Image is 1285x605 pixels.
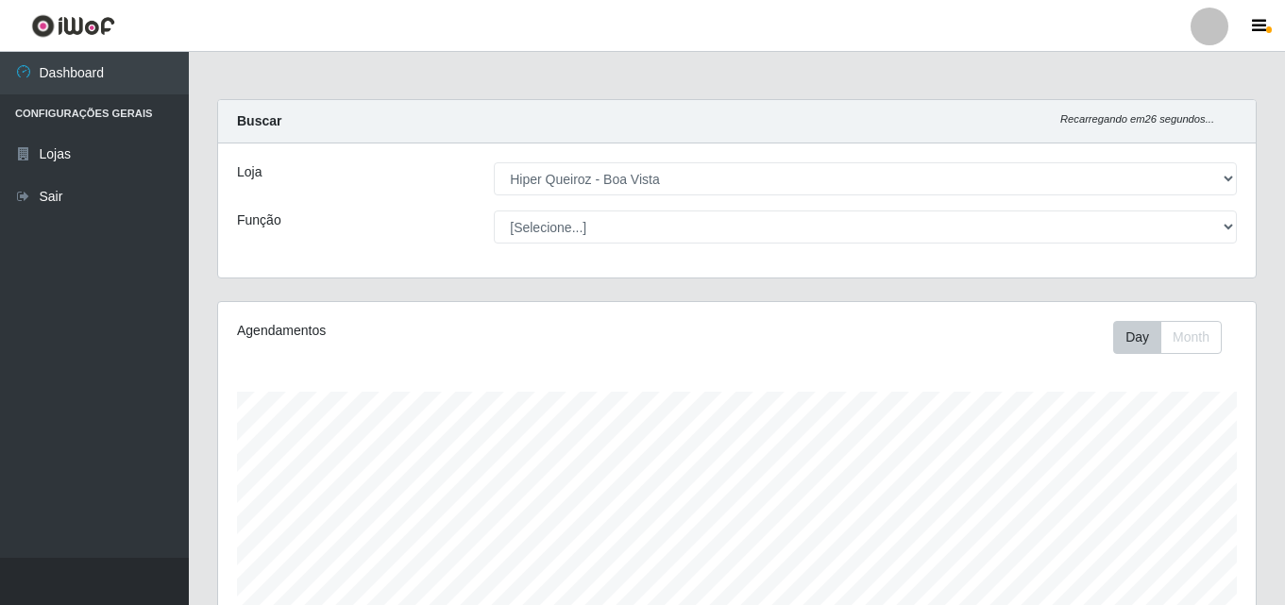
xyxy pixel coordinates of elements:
[1113,321,1237,354] div: Toolbar with button groups
[1113,321,1161,354] button: Day
[237,113,281,128] strong: Buscar
[237,162,262,182] label: Loja
[31,14,115,38] img: CoreUI Logo
[1113,321,1222,354] div: First group
[1060,113,1214,125] i: Recarregando em 26 segundos...
[237,210,281,230] label: Função
[237,321,637,341] div: Agendamentos
[1160,321,1222,354] button: Month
